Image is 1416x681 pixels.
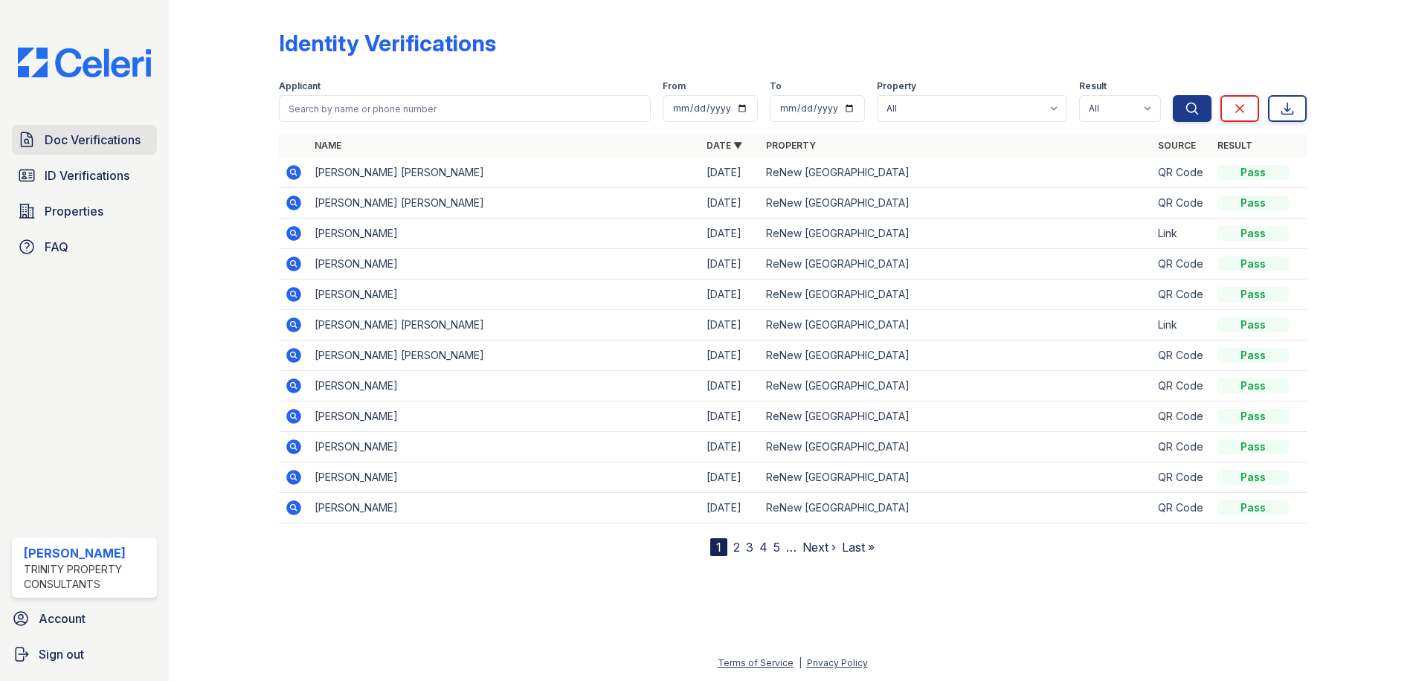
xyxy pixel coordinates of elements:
[760,310,1152,340] td: ReNew [GEOGRAPHIC_DATA]
[760,401,1152,432] td: ReNew [GEOGRAPHIC_DATA]
[760,432,1152,462] td: ReNew [GEOGRAPHIC_DATA]
[760,340,1152,371] td: ReNew [GEOGRAPHIC_DATA]
[24,544,151,562] div: [PERSON_NAME]
[1158,140,1196,151] a: Source
[760,219,1152,249] td: ReNew [GEOGRAPHIC_DATA]
[309,188,701,219] td: [PERSON_NAME] [PERSON_NAME]
[701,493,760,523] td: [DATE]
[309,340,701,371] td: [PERSON_NAME] [PERSON_NAME]
[39,645,84,663] span: Sign out
[1152,158,1211,188] td: QR Code
[1217,226,1289,241] div: Pass
[1079,80,1107,92] label: Result
[760,462,1152,493] td: ReNew [GEOGRAPHIC_DATA]
[12,232,157,262] a: FAQ
[1217,470,1289,485] div: Pass
[6,48,163,77] img: CE_Logo_Blue-a8612792a0a2168367f1c8372b55b34899dd931a85d93a1a3d3e32e68fde9ad4.png
[1217,439,1289,454] div: Pass
[760,280,1152,310] td: ReNew [GEOGRAPHIC_DATA]
[701,249,760,280] td: [DATE]
[309,462,701,493] td: [PERSON_NAME]
[279,30,496,57] div: Identity Verifications
[45,238,68,256] span: FAQ
[701,310,760,340] td: [DATE]
[315,140,341,151] a: Name
[1152,371,1211,401] td: QR Code
[760,158,1152,188] td: ReNew [GEOGRAPHIC_DATA]
[309,158,701,188] td: [PERSON_NAME] [PERSON_NAME]
[12,161,157,190] a: ID Verifications
[309,280,701,310] td: [PERSON_NAME]
[1152,340,1211,371] td: QR Code
[39,610,86,627] span: Account
[1152,249,1211,280] td: QR Code
[1217,165,1289,180] div: Pass
[746,540,753,555] a: 3
[799,657,802,668] div: |
[760,493,1152,523] td: ReNew [GEOGRAPHIC_DATA]
[1217,348,1289,363] div: Pass
[663,80,686,92] label: From
[45,202,103,220] span: Properties
[842,540,875,555] a: Last »
[45,131,141,149] span: Doc Verifications
[718,657,794,668] a: Terms of Service
[12,125,157,155] a: Doc Verifications
[759,540,767,555] a: 4
[1152,280,1211,310] td: QR Code
[1152,188,1211,219] td: QR Code
[309,249,701,280] td: [PERSON_NAME]
[309,401,701,432] td: [PERSON_NAME]
[760,371,1152,401] td: ReNew [GEOGRAPHIC_DATA]
[710,538,727,556] div: 1
[1152,432,1211,462] td: QR Code
[1152,219,1211,249] td: Link
[279,80,321,92] label: Applicant
[701,188,760,219] td: [DATE]
[309,371,701,401] td: [PERSON_NAME]
[309,493,701,523] td: [PERSON_NAME]
[24,562,151,592] div: Trinity Property Consultants
[1152,310,1211,340] td: Link
[733,540,740,555] a: 2
[701,371,760,401] td: [DATE]
[770,80,782,92] label: To
[701,158,760,188] td: [DATE]
[1217,378,1289,393] div: Pass
[1217,256,1289,271] div: Pass
[309,432,701,462] td: [PERSON_NAME]
[701,280,760,310] td: [DATE]
[877,80,916,92] label: Property
[807,657,868,668] a: Privacy Policy
[45,167,129,184] span: ID Verifications
[1217,196,1289,210] div: Pass
[786,538,796,556] span: …
[802,540,836,555] a: Next ›
[707,140,742,151] a: Date ▼
[1152,401,1211,432] td: QR Code
[760,249,1152,280] td: ReNew [GEOGRAPHIC_DATA]
[701,462,760,493] td: [DATE]
[773,540,780,555] a: 5
[701,219,760,249] td: [DATE]
[701,432,760,462] td: [DATE]
[6,604,163,633] a: Account
[1217,500,1289,515] div: Pass
[279,95,651,122] input: Search by name or phone number
[1152,493,1211,523] td: QR Code
[1217,287,1289,302] div: Pass
[760,188,1152,219] td: ReNew [GEOGRAPHIC_DATA]
[1152,462,1211,493] td: QR Code
[309,310,701,340] td: [PERSON_NAME] [PERSON_NAME]
[6,639,163,669] a: Sign out
[1217,140,1252,151] a: Result
[12,196,157,226] a: Properties
[701,340,760,371] td: [DATE]
[701,401,760,432] td: [DATE]
[1217,317,1289,332] div: Pass
[309,219,701,249] td: [PERSON_NAME]
[766,140,816,151] a: Property
[1217,409,1289,424] div: Pass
